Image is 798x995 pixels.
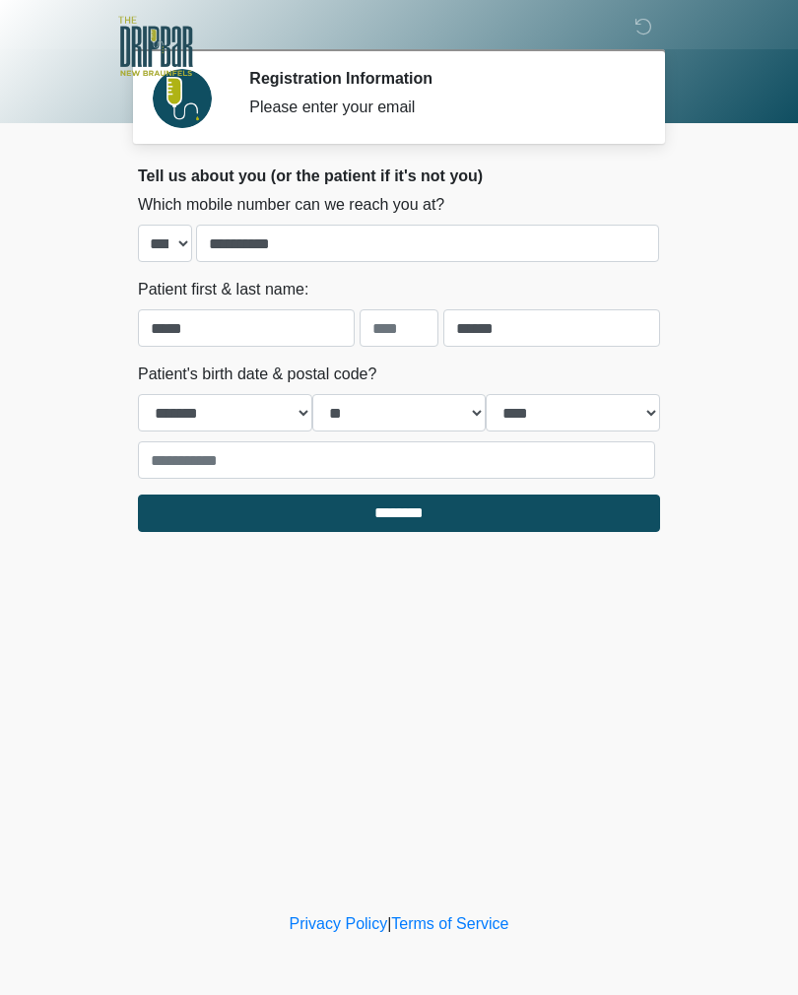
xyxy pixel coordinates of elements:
img: The DRIPBaR - New Braunfels Logo [118,15,193,79]
a: Privacy Policy [290,915,388,932]
label: Patient's birth date & postal code? [138,363,376,386]
h2: Tell us about you (or the patient if it's not you) [138,166,660,185]
a: Terms of Service [391,915,508,932]
div: Please enter your email [249,96,631,119]
label: Patient first & last name: [138,278,308,301]
img: Agent Avatar [153,69,212,128]
a: | [387,915,391,932]
label: Which mobile number can we reach you at? [138,193,444,217]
